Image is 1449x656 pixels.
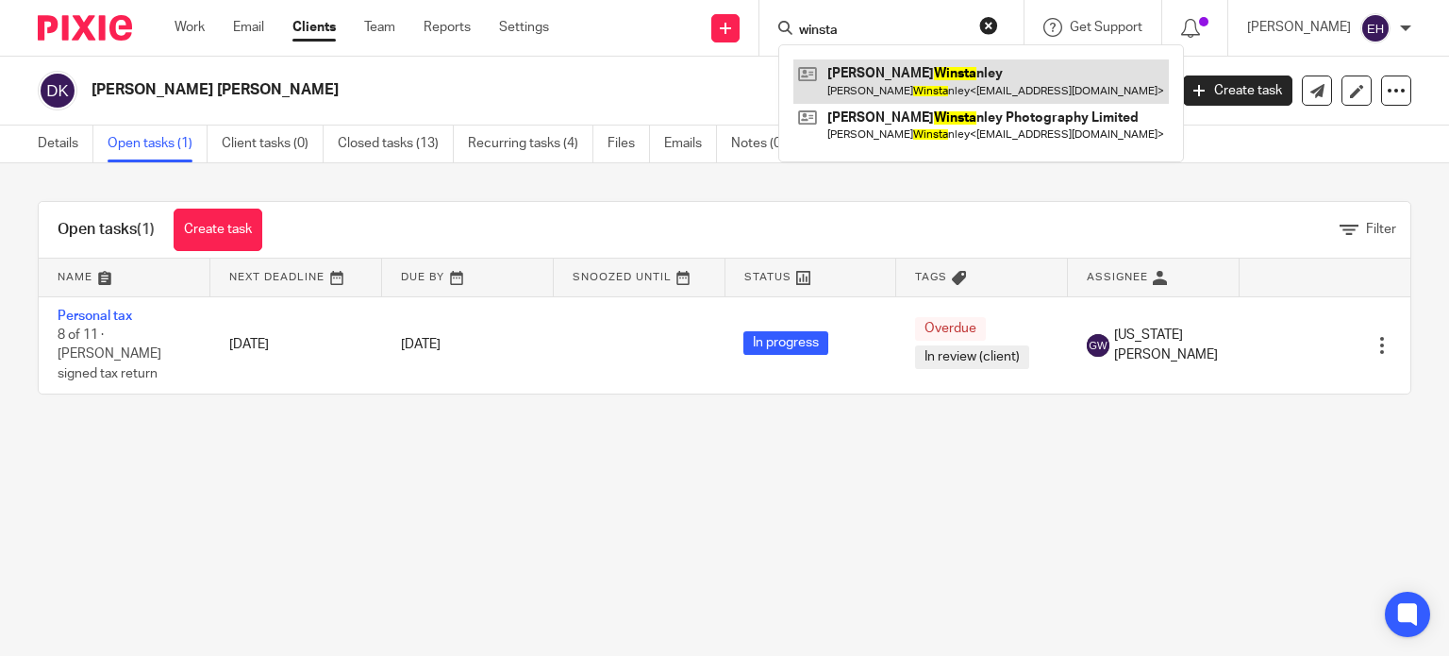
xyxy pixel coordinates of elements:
span: In review (client) [915,345,1029,369]
a: Emails [664,126,717,162]
a: Create task [1183,76,1292,106]
span: Filter [1366,223,1396,236]
span: 8 of 11 · [PERSON_NAME] signed tax return [58,328,161,380]
a: Client tasks (0) [222,126,324,162]
input: Search [797,23,967,40]
a: Create task [174,209,262,251]
span: In progress [743,331,828,355]
a: Open tasks (1) [108,126,208,162]
a: Email [233,18,264,37]
img: svg%3E [38,71,77,110]
a: Recurring tasks (4) [468,126,593,162]
a: Team [364,18,395,37]
span: Status [744,272,791,282]
span: Snoozed Until [573,272,672,282]
a: Files [608,126,650,162]
span: Tags [915,272,947,282]
button: Clear [979,16,998,35]
h2: [PERSON_NAME] [PERSON_NAME] [92,80,942,100]
a: Clients [292,18,336,37]
a: Work [175,18,205,37]
span: Get Support [1070,21,1142,34]
span: Overdue [915,317,986,341]
a: Personal tax [58,310,132,323]
p: [PERSON_NAME] [1247,18,1351,37]
a: Settings [499,18,549,37]
img: svg%3E [1360,13,1391,43]
a: Reports [424,18,471,37]
h1: Open tasks [58,220,155,240]
a: Details [38,126,93,162]
span: [US_STATE][PERSON_NAME] [1114,326,1221,364]
img: svg%3E [1087,334,1109,357]
span: (1) [137,222,155,237]
a: Notes (0) [731,126,800,162]
a: Closed tasks (13) [338,126,454,162]
img: Pixie [38,15,132,41]
td: [DATE] [210,296,382,394]
span: [DATE] [401,338,441,351]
